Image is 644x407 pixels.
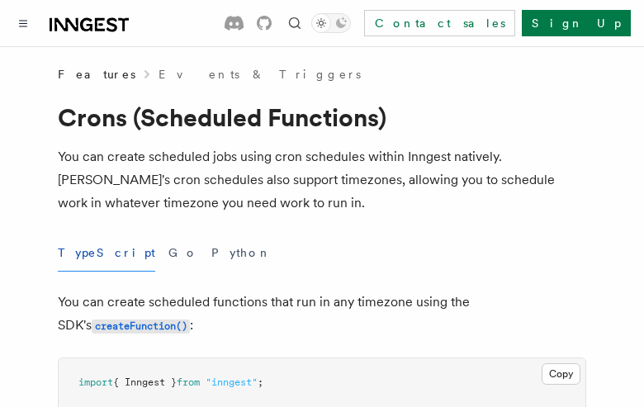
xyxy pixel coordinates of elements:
code: createFunction() [92,319,190,334]
button: Toggle dark mode [311,13,351,33]
span: "inngest" [206,376,258,388]
button: TypeScript [58,234,155,272]
a: Contact sales [364,10,515,36]
span: from [177,376,200,388]
button: Go [168,234,198,272]
button: Python [211,234,272,272]
span: import [78,376,113,388]
p: You can create scheduled functions that run in any timezone using the SDK's : [58,291,586,338]
button: Copy [542,363,580,385]
a: Sign Up [522,10,631,36]
h1: Crons (Scheduled Functions) [58,102,586,132]
p: You can create scheduled jobs using cron schedules within Inngest natively. [PERSON_NAME]'s cron ... [58,145,586,215]
a: createFunction() [92,317,190,333]
a: Events & Triggers [159,66,361,83]
button: Toggle navigation [13,13,33,33]
span: ; [258,376,263,388]
span: { Inngest } [113,376,177,388]
span: Features [58,66,135,83]
button: Find something... [285,13,305,33]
